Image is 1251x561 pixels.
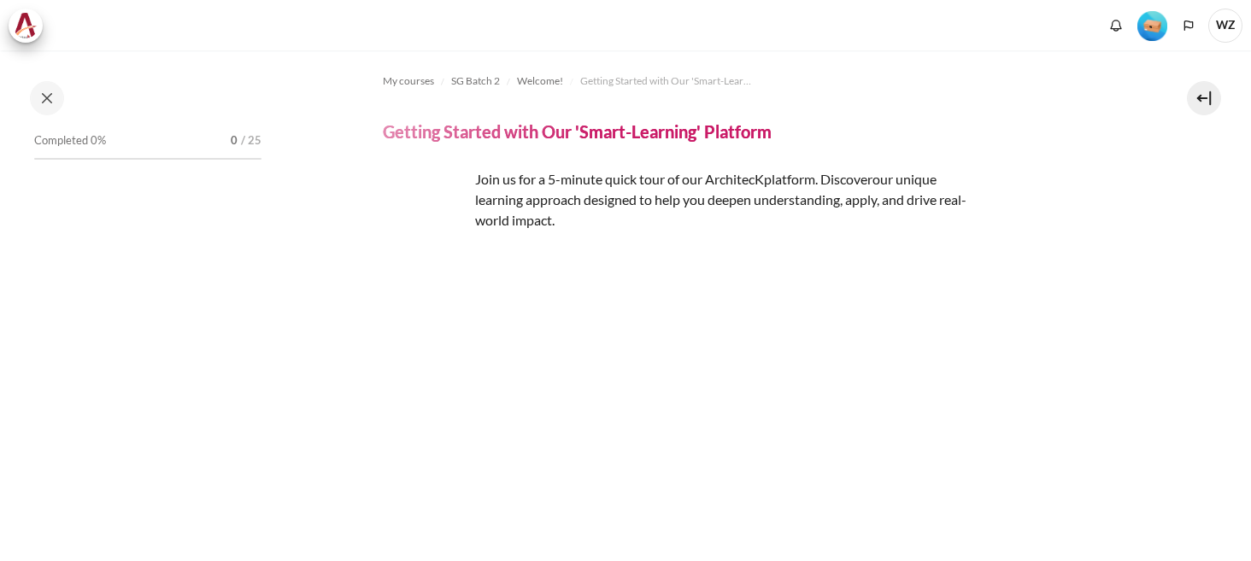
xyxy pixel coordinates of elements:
div: Show notification window with no new notifications [1103,13,1129,38]
span: Welcome! [517,73,563,89]
span: / 25 [241,132,261,149]
a: Level #1 [1131,9,1174,41]
a: Welcome! [517,71,563,91]
div: Level #1 [1137,9,1167,41]
a: Architeck Architeck [9,9,51,43]
a: Getting Started with Our 'Smart-Learning' Platform [580,71,751,91]
span: WZ [1208,9,1242,43]
nav: Navigation bar [383,67,1130,95]
p: Join us for a 5-minute quick tour of our ArchitecK platform. Discover [383,169,981,231]
span: SG Batch 2 [451,73,500,89]
button: Languages [1176,13,1201,38]
img: Level #1 [1137,11,1167,41]
span: our unique learning approach designed to help you deepen understanding, apply, and drive real-wor... [475,171,966,228]
a: My courses [383,71,434,91]
span: . [475,171,966,228]
span: Completed 0% [34,132,106,149]
img: platform logo [383,169,468,254]
span: 0 [231,132,238,149]
span: Getting Started with Our 'Smart-Learning' Platform [580,73,751,89]
span: My courses [383,73,434,89]
a: SG Batch 2 [451,71,500,91]
h4: Getting Started with Our 'Smart-Learning' Platform [383,120,772,143]
img: Architeck [14,13,38,38]
a: User menu [1208,9,1242,43]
